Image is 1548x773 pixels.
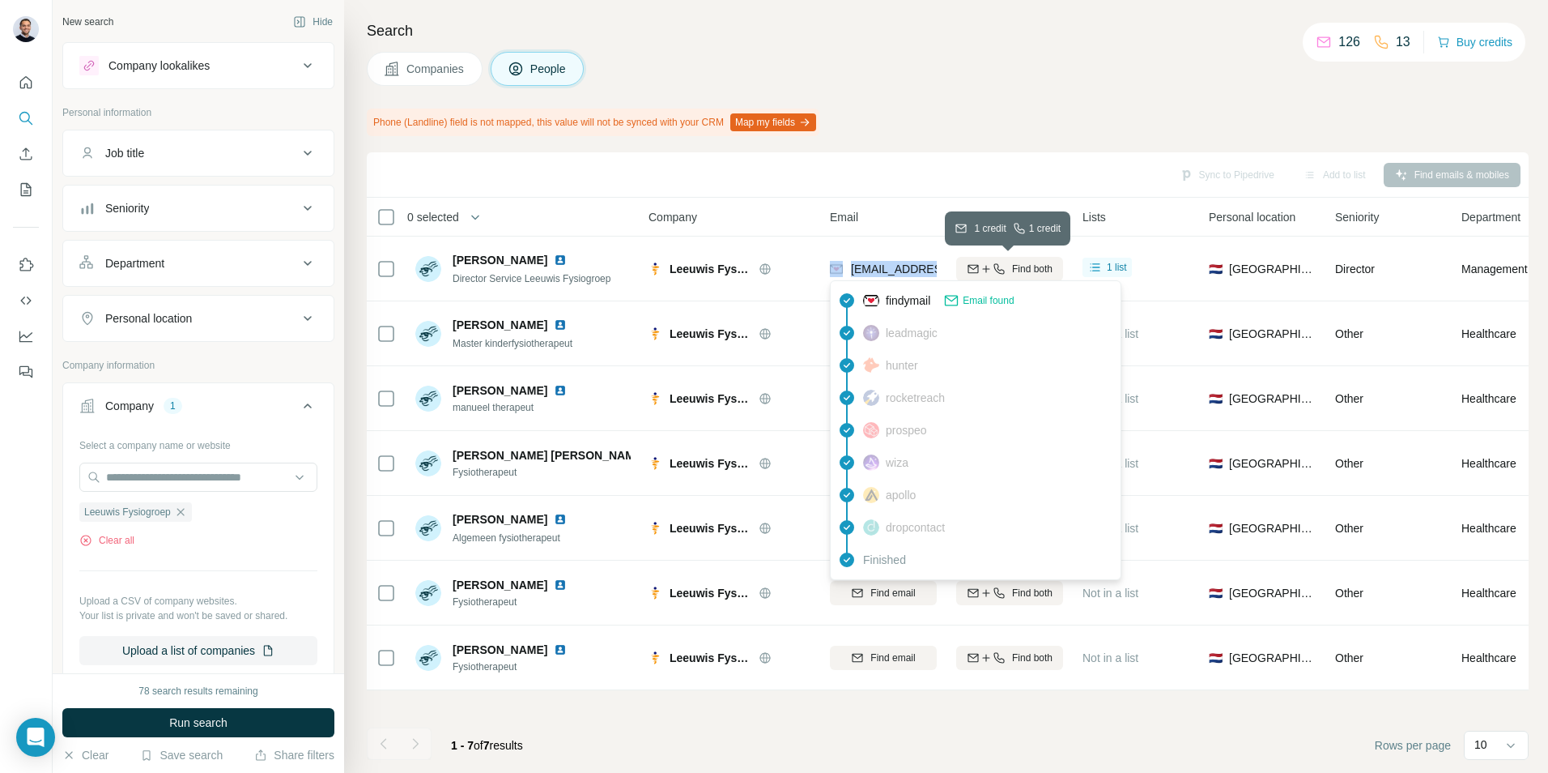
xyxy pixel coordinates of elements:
[851,263,1043,275] span: [EMAIL_ADDRESS][DOMAIN_NAME]
[1335,522,1363,535] span: Other
[554,384,567,397] img: LinkedIn logo
[415,451,441,476] img: Avatar
[1335,587,1363,600] span: Other
[1335,263,1375,275] span: Director
[1375,737,1451,754] span: Rows per page
[13,322,39,351] button: Dashboard
[863,552,906,568] span: Finished
[483,739,490,752] span: 7
[13,68,39,97] button: Quick start
[886,325,938,341] span: leadmagic
[649,263,661,275] img: Logo of Leeuwis Fysiogroep
[453,577,547,593] span: [PERSON_NAME]
[1082,209,1106,225] span: Lists
[79,609,317,623] p: Your list is private and won't be saved or shared.
[1209,326,1223,342] span: 🇳🇱
[453,252,547,268] span: [PERSON_NAME]
[1335,209,1379,225] span: Seniority
[138,684,257,698] div: 78 search results remaining
[1082,587,1138,600] span: Not in a list
[1209,209,1295,225] span: Personal location
[1209,520,1223,536] span: 🇳🇱
[63,46,334,85] button: Company lookalikes
[863,487,879,503] img: provider apollo logo
[453,317,547,333] span: [PERSON_NAME]
[1229,520,1316,536] span: [GEOGRAPHIC_DATA]
[830,209,858,225] span: Email
[670,520,751,536] span: Leeuwis Fysiogroep
[1338,32,1360,52] p: 126
[451,739,474,752] span: 1 - 7
[105,255,164,271] div: Department
[956,646,1063,670] button: Find both
[13,139,39,169] button: Enrich CSV
[1335,327,1363,340] span: Other
[530,61,568,77] span: People
[1461,261,1528,277] span: Management
[63,244,334,283] button: Department
[1082,651,1138,664] span: Not in a list
[1396,32,1410,52] p: 13
[105,200,149,216] div: Seniority
[367,109,819,136] div: Phone (Landline) field is not mapped, this value will not be synced with your CRM
[406,61,466,77] span: Companies
[140,747,223,763] button: Save search
[956,257,1063,281] button: Find both
[63,134,334,173] button: Job title
[415,645,441,671] img: Avatar
[254,747,334,763] button: Share filters
[62,747,108,763] button: Clear
[474,739,483,752] span: of
[13,16,39,42] img: Avatar
[956,209,989,225] span: Mobile
[1461,650,1516,666] span: Healthcare
[453,382,547,399] span: [PERSON_NAME]
[886,487,916,503] span: apollo
[79,594,317,609] p: Upload a CSV of company websites.
[670,585,751,601] span: Leeuwis Fysiogroep
[670,326,751,342] span: Leeuwis Fysiogroep
[1461,585,1516,601] span: Healthcare
[415,580,441,606] img: Avatar
[554,579,567,591] img: LinkedIn logo
[84,505,171,519] span: Leeuwis Fysiogroep
[62,358,334,373] p: Company information
[1461,455,1516,472] span: Healthcare
[830,261,843,277] img: provider findymail logo
[105,145,144,161] div: Job title
[63,299,334,338] button: Personal location
[1209,455,1223,472] span: 🇳🇱
[453,465,631,480] span: Fysiotherapeut
[451,739,523,752] span: results
[407,209,459,225] span: 0 selected
[670,650,751,666] span: Leeuwis Fysiogroep
[963,293,1014,308] span: Email found
[13,175,39,204] button: My lists
[1209,261,1223,277] span: 🇳🇱
[1229,326,1316,342] span: [GEOGRAPHIC_DATA]
[649,392,661,405] img: Logo of Leeuwis Fysiogroep
[1012,586,1053,600] span: Find both
[415,256,441,282] img: Avatar
[415,321,441,347] img: Avatar
[886,357,918,374] span: hunter
[649,327,661,340] img: Logo of Leeuwis Fysiogroep
[886,293,930,309] span: findymail
[1209,585,1223,601] span: 🇳🇱
[79,636,317,665] button: Upload a list of companies
[367,19,1529,42] h4: Search
[649,522,661,535] img: Logo of Leeuwis Fysiogroep
[886,422,927,438] span: prospeo
[453,400,586,415] span: manueel therapeut
[453,338,572,349] span: Master kinderfysiotherapeut
[863,422,879,438] img: provider prospeo logo
[554,318,567,331] img: LinkedIn logo
[63,189,334,228] button: Seniority
[105,398,154,414] div: Company
[1107,260,1127,275] span: 1 list
[1209,391,1223,407] span: 🇳🇱
[649,457,661,470] img: Logo of Leeuwis Fysiogroep
[870,586,915,600] span: Find email
[554,254,567,267] img: LinkedIn logo
[649,587,661,600] img: Logo of Leeuwis Fysiogroep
